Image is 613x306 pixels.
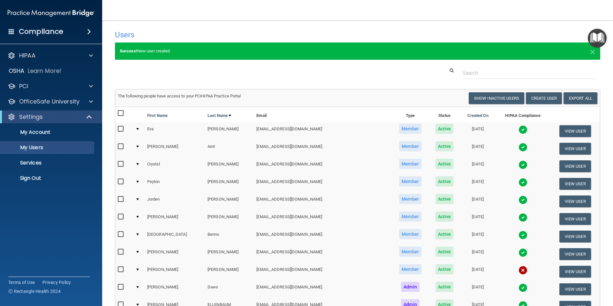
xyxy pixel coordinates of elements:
td: [PERSON_NAME] [145,245,205,263]
img: tick.e7d51cea.svg [518,283,527,292]
span: Member [399,124,421,134]
th: Type [392,107,429,122]
p: Learn More! [28,67,62,75]
button: Close [590,47,595,55]
td: Peyton [145,175,205,193]
img: tick.e7d51cea.svg [518,125,527,134]
span: Member [399,194,421,204]
span: × [590,45,595,57]
td: [EMAIL_ADDRESS][DOMAIN_NAME] [254,280,392,298]
td: [PERSON_NAME] [145,210,205,228]
h4: Users [115,31,394,39]
img: tick.e7d51cea.svg [518,143,527,152]
img: tick.e7d51cea.svg [518,178,527,187]
p: Services [4,160,91,166]
iframe: Drift Widget Chat Controller [503,261,605,286]
span: Active [435,247,454,257]
h4: Compliance [19,27,63,36]
td: Eva [145,122,205,140]
p: Sign Out [4,175,91,181]
button: View User [559,231,591,242]
td: [EMAIL_ADDRESS][DOMAIN_NAME] [254,157,392,175]
th: Email [254,107,392,122]
img: tick.e7d51cea.svg [518,213,527,222]
td: Crystal [145,157,205,175]
td: [DATE] [460,175,496,193]
td: [PERSON_NAME] [205,210,254,228]
td: Daws [205,280,254,298]
span: Member [399,141,421,151]
td: [EMAIL_ADDRESS][DOMAIN_NAME] [254,245,392,263]
a: Privacy Policy [42,279,71,286]
a: OfficeSafe University [8,98,93,105]
td: [DATE] [460,228,496,245]
td: [PERSON_NAME] [205,193,254,210]
a: Export All [564,92,597,104]
p: PCI [19,82,28,90]
p: OfficeSafe University [19,98,79,105]
span: Member [399,176,421,187]
button: View User [559,160,591,172]
a: PCI [8,82,93,90]
button: View User [559,178,591,190]
td: [EMAIL_ADDRESS][DOMAIN_NAME] [254,122,392,140]
a: HIPAA [8,52,93,59]
span: Active [435,176,454,187]
a: First Name [147,112,168,119]
p: HIPAA [19,52,35,59]
td: [PERSON_NAME] [205,175,254,193]
th: HIPAA Compliance [496,107,550,122]
span: Member [399,229,421,239]
td: Benno [205,228,254,245]
th: Status [429,107,460,122]
td: [PERSON_NAME] [205,263,254,280]
td: [EMAIL_ADDRESS][DOMAIN_NAME] [254,175,392,193]
a: Created On [467,112,488,119]
td: [GEOGRAPHIC_DATA] [145,228,205,245]
td: [PERSON_NAME] [145,280,205,298]
td: Arnt [205,140,254,157]
button: Show Inactive Users [469,92,524,104]
button: View User [559,143,591,155]
button: View User [559,195,591,207]
p: My Users [4,144,91,151]
td: [PERSON_NAME] [205,245,254,263]
span: Member [399,211,421,222]
td: Jorden [145,193,205,210]
span: Member [399,247,421,257]
span: Ⓒ Rectangle Health 2024 [8,288,61,295]
td: [DATE] [460,157,496,175]
span: Admin [401,282,420,292]
td: [EMAIL_ADDRESS][DOMAIN_NAME] [254,263,392,280]
img: tick.e7d51cea.svg [518,195,527,204]
p: OSHA [9,67,25,75]
span: Active [435,211,454,222]
td: [EMAIL_ADDRESS][DOMAIN_NAME] [254,228,392,245]
a: Terms of Use [8,279,35,286]
td: [PERSON_NAME] [145,140,205,157]
td: [PERSON_NAME] [145,263,205,280]
td: [EMAIL_ADDRESS][DOMAIN_NAME] [254,140,392,157]
span: Active [435,141,454,151]
td: [DATE] [460,122,496,140]
button: Open Resource Center [588,29,607,48]
img: tick.e7d51cea.svg [518,231,527,240]
input: Search [463,67,595,79]
strong: Success! [120,49,137,53]
span: The following people have access to your PCIHIPAA Practice Portal [118,94,241,98]
img: tick.e7d51cea.svg [518,248,527,257]
span: Active [435,159,454,169]
td: [DATE] [460,140,496,157]
td: [DATE] [460,210,496,228]
td: [DATE] [460,245,496,263]
p: Settings [19,113,43,121]
button: Create User [526,92,562,104]
p: My Account [4,129,91,135]
span: Member [399,159,421,169]
td: [DATE] [460,193,496,210]
span: Active [435,229,454,239]
td: [EMAIL_ADDRESS][DOMAIN_NAME] [254,193,392,210]
td: [PERSON_NAME] [205,122,254,140]
td: [EMAIL_ADDRESS][DOMAIN_NAME] [254,210,392,228]
a: Last Name [208,112,231,119]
